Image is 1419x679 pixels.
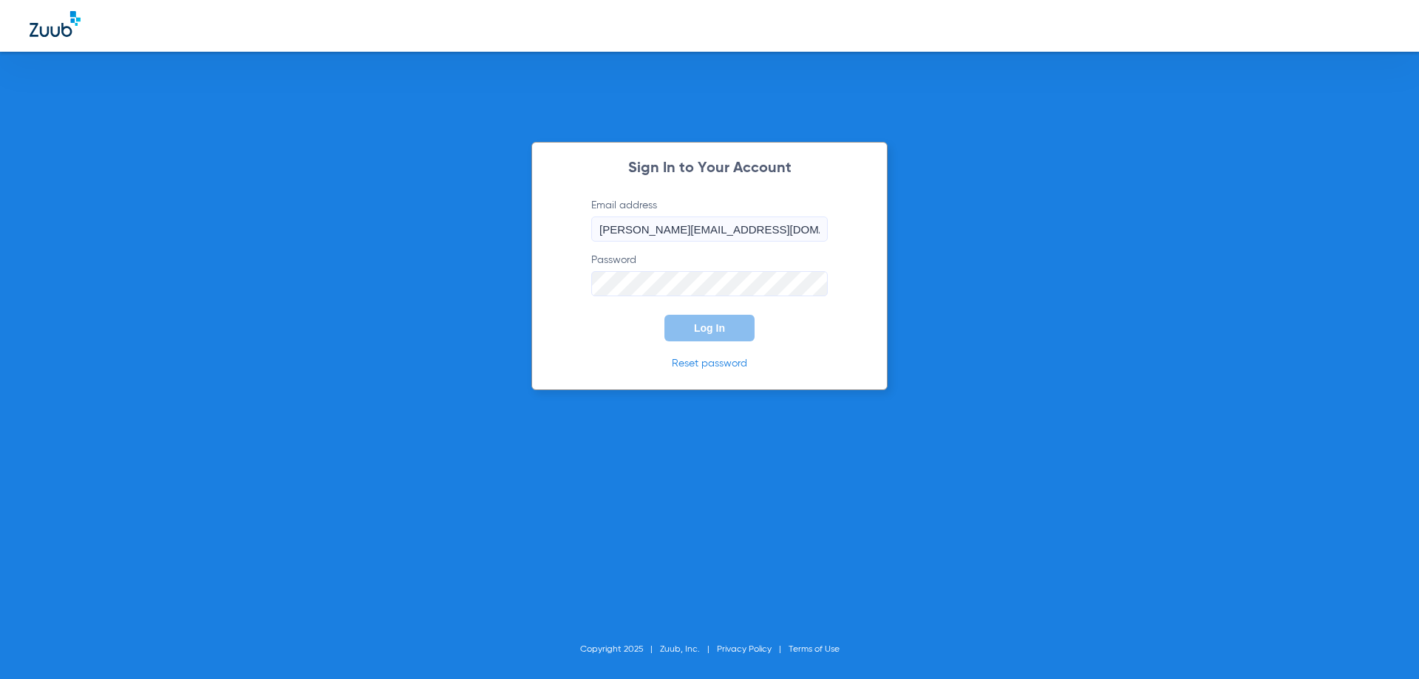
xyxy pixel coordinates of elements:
[664,315,755,341] button: Log In
[694,322,725,334] span: Log In
[789,645,840,654] a: Terms of Use
[591,216,828,242] input: Email address
[660,642,717,657] li: Zuub, Inc.
[591,271,828,296] input: Password
[591,198,828,242] label: Email address
[30,11,81,37] img: Zuub Logo
[580,642,660,657] li: Copyright 2025
[717,645,772,654] a: Privacy Policy
[569,161,850,176] h2: Sign In to Your Account
[672,358,747,369] a: Reset password
[591,253,828,296] label: Password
